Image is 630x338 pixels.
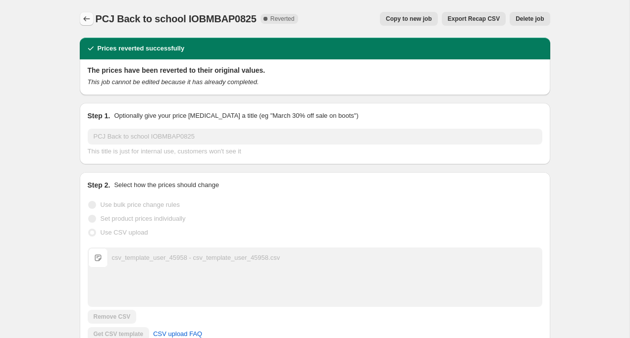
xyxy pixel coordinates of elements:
[96,13,257,24] span: PCJ Back to school IOBMBAP0825
[516,15,544,23] span: Delete job
[98,44,185,53] h2: Prices reverted successfully
[112,253,280,263] div: csv_template_user_45958 - csv_template_user_45958.csv
[101,215,186,222] span: Set product prices individually
[88,147,241,155] span: This title is just for internal use, customers won't see it
[448,15,500,23] span: Export Recap CSV
[101,201,180,208] span: Use bulk price change rules
[101,229,148,236] span: Use CSV upload
[114,180,219,190] p: Select how the prices should change
[386,15,432,23] span: Copy to new job
[114,111,358,121] p: Optionally give your price [MEDICAL_DATA] a title (eg "March 30% off sale on boots")
[270,15,295,23] span: Reverted
[442,12,506,26] button: Export Recap CSV
[80,12,94,26] button: Price change jobs
[88,129,542,145] input: 30% off holiday sale
[380,12,438,26] button: Copy to new job
[88,65,542,75] h2: The prices have been reverted to their original values.
[88,180,110,190] h2: Step 2.
[88,111,110,121] h2: Step 1.
[88,78,259,86] i: This job cannot be edited because it has already completed.
[510,12,550,26] button: Delete job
